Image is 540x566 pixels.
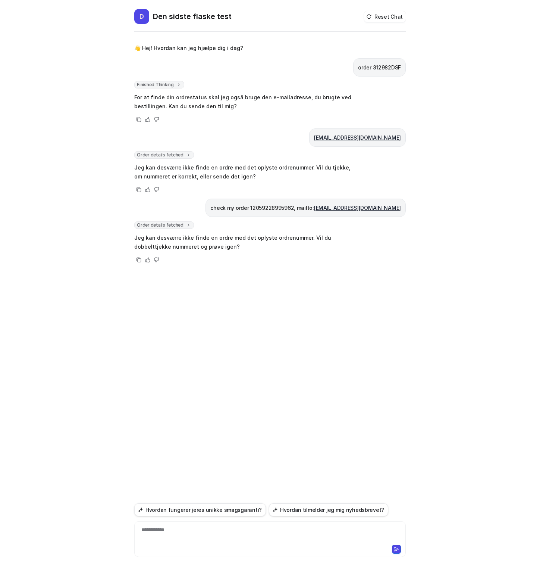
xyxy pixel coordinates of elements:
[153,11,232,22] h2: Den sidste flaske test
[314,134,401,141] a: [EMAIL_ADDRESS][DOMAIN_NAME]
[134,9,149,24] span: D
[358,63,401,72] p: order 312982DSF
[134,233,352,251] p: Jeg kan desværre ikke finde en ordre med det oplyste ordrenummer. Vil du dobbelttjekke nummeret o...
[134,93,352,111] p: For at finde din ordrestatus skal jeg også bruge den e-mailadresse, du brugte ved bestillingen. K...
[134,163,352,181] p: Jeg kan desværre ikke finde en ordre med det oplyste ordrenummer. Vil du tjekke, om nummeret er k...
[134,81,184,88] span: Finished Thinking
[134,221,194,229] span: Order details fetched
[269,503,388,516] button: Hvordan tilmelder jeg mig nyhedsbrevet?
[134,151,194,159] span: Order details fetched
[134,503,266,516] button: Hvordan fungerer jeres unikke smagsgaranti?
[134,44,243,53] p: 👋 Hej! Hvordan kan jeg hjælpe dig i dag?
[210,203,401,212] p: check my order 12059228995962, mailto:
[364,11,406,22] button: Reset Chat
[314,205,401,211] a: [EMAIL_ADDRESS][DOMAIN_NAME]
